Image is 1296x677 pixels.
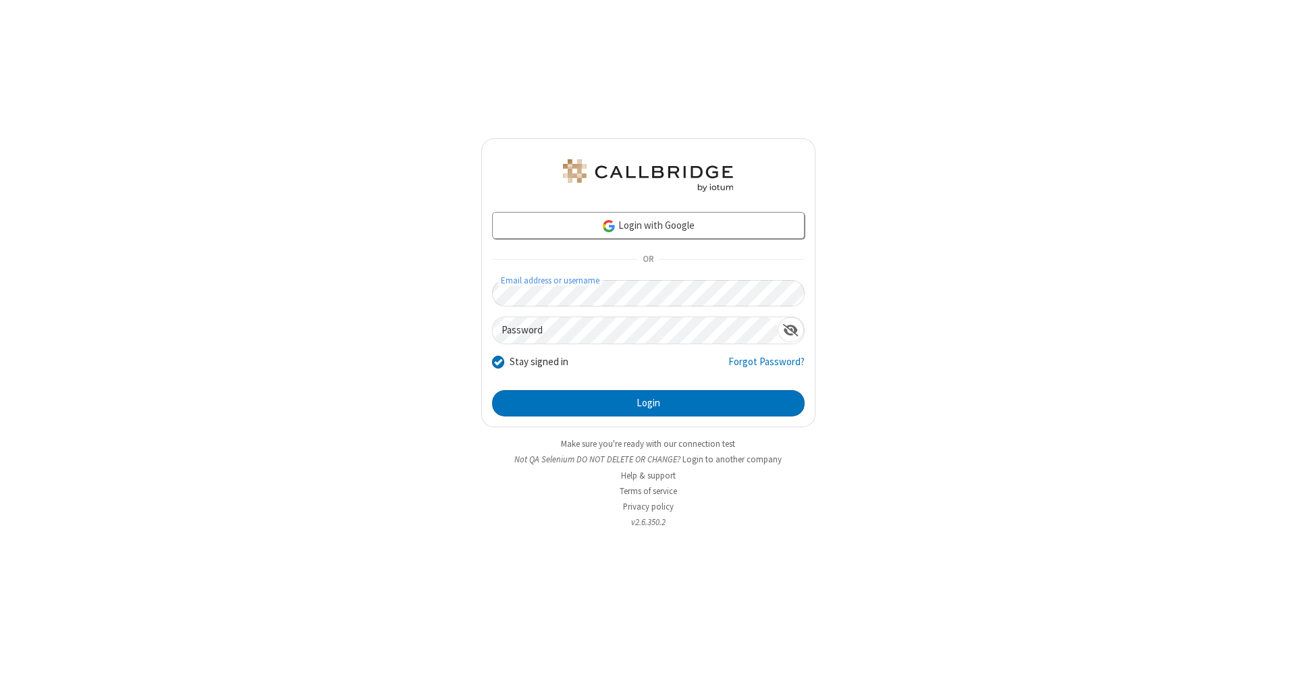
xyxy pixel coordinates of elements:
input: Password [493,317,778,344]
img: QA Selenium DO NOT DELETE OR CHANGE [560,159,736,192]
a: Login with Google [492,212,805,239]
input: Email address or username [492,280,805,306]
img: google-icon.png [601,219,616,234]
a: Privacy policy [623,501,674,512]
a: Make sure you're ready with our connection test [561,438,735,450]
label: Stay signed in [510,354,568,370]
li: v2.6.350.2 [481,516,815,529]
span: OR [637,250,659,269]
a: Terms of service [620,485,677,497]
a: Forgot Password? [728,354,805,380]
button: Login [492,390,805,417]
button: Login to another company [682,453,782,466]
div: Show password [778,317,804,342]
a: Help & support [621,470,676,481]
li: Not QA Selenium DO NOT DELETE OR CHANGE? [481,453,815,466]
